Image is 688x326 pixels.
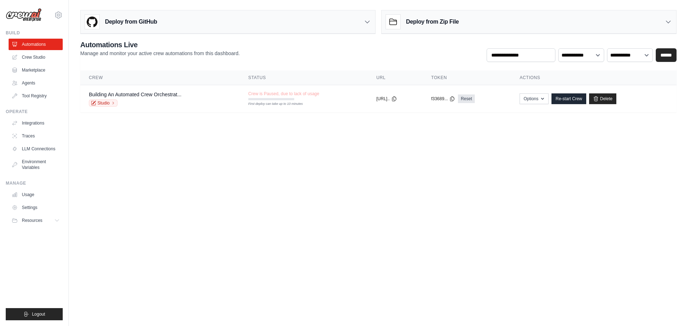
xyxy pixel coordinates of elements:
img: Logo [6,8,42,22]
a: Automations [9,39,63,50]
a: Agents [9,77,63,89]
div: Operate [6,109,63,115]
a: Studio [89,99,118,107]
th: URL [368,70,422,85]
div: Manage [6,180,63,186]
a: LLM Connections [9,143,63,155]
a: Re-start Crew [551,93,586,104]
th: Status [240,70,368,85]
div: Build [6,30,63,36]
a: Marketplace [9,64,63,76]
th: Crew [80,70,240,85]
a: Tool Registry [9,90,63,102]
a: Traces [9,130,63,142]
a: Usage [9,189,63,200]
a: Settings [9,202,63,213]
span: Resources [22,218,42,223]
h2: Automations Live [80,40,240,50]
th: Actions [511,70,677,85]
a: Integrations [9,117,63,129]
h3: Deploy from GitHub [105,18,157,26]
button: f33689... [431,96,455,102]
span: Crew is Paused, due to lack of usage [248,91,319,97]
button: Options [520,93,549,104]
a: Building An Automated Crew Orchestrat... [89,92,181,97]
p: Manage and monitor your active crew automations from this dashboard. [80,50,240,57]
div: First deploy can take up to 10 minutes [248,102,294,107]
a: Reset [458,94,475,103]
span: Logout [32,311,45,317]
h3: Deploy from Zip File [406,18,459,26]
img: GitHub Logo [85,15,99,29]
th: Token [422,70,511,85]
button: Logout [6,308,63,320]
a: Delete [589,93,617,104]
a: Crew Studio [9,52,63,63]
button: Resources [9,215,63,226]
a: Environment Variables [9,156,63,173]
